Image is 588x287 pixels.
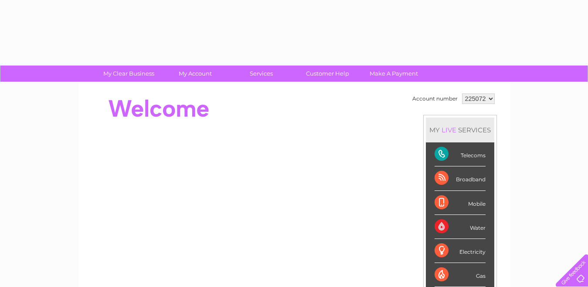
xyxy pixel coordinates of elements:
a: Customer Help [292,66,364,82]
div: Telecoms [435,142,486,166]
td: Account number [410,91,460,106]
a: My Account [159,66,231,82]
a: Make A Payment [358,66,430,82]
div: Gas [435,263,486,287]
div: Electricity [435,239,486,263]
a: Services [225,66,297,82]
div: MY SERVICES [426,118,494,142]
div: Water [435,215,486,239]
div: LIVE [440,126,458,134]
div: Broadband [435,166,486,190]
a: My Clear Business [93,66,165,82]
div: Mobile [435,191,486,215]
